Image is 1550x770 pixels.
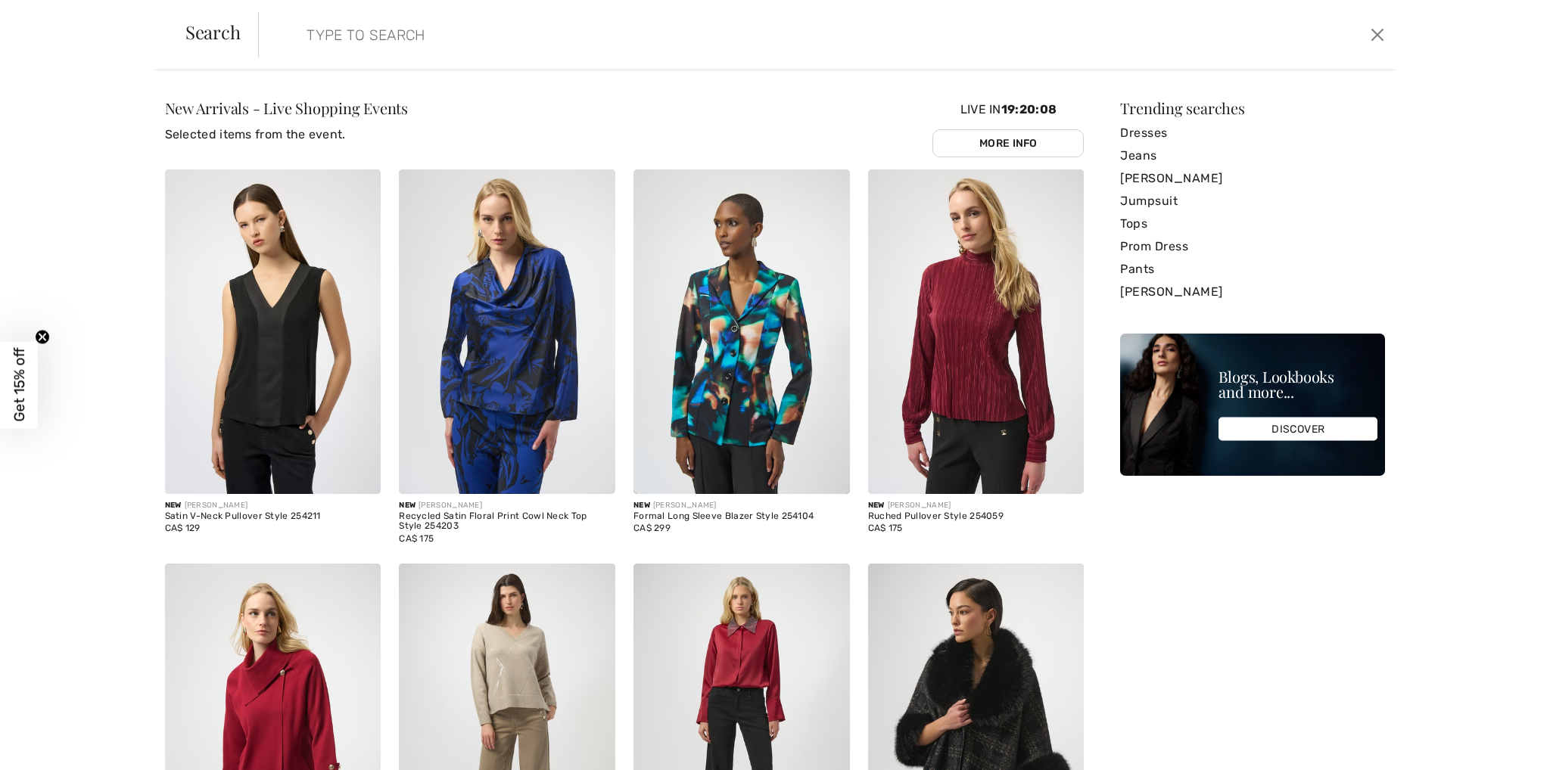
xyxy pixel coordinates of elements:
[868,523,903,533] span: CA$ 175
[399,511,615,532] div: Recycled Satin Floral Print Cowl Neck Top Style 254203
[1120,334,1385,476] img: Blogs, Lookbooks and more...
[633,511,850,522] div: Formal Long Sleeve Blazer Style 254104
[932,129,1084,157] a: More Info
[633,169,850,494] img: Formal Long Sleeve Blazer Style 254104. Black/Multi
[1219,369,1377,399] div: Blogs, Lookbooks and more...
[633,501,650,510] span: New
[1120,101,1385,116] div: Trending searches
[1120,190,1385,213] a: Jumpsuit
[633,523,671,533] span: CA$ 299
[185,23,241,41] span: Search
[165,500,381,511] div: [PERSON_NAME]
[165,523,201,533] span: CA$ 129
[932,101,1084,157] div: Live In
[399,533,434,544] span: CA$ 175
[1120,281,1385,303] a: [PERSON_NAME]
[399,500,615,511] div: [PERSON_NAME]
[165,126,408,144] p: Selected items from the event.
[399,501,416,510] span: New
[868,501,885,510] span: New
[1120,258,1385,281] a: Pants
[295,12,1098,57] input: TYPE TO SEARCH
[165,511,381,522] div: Satin V-Neck Pullover Style 254211
[868,511,1085,522] div: Ruched Pullover Style 254059
[1366,23,1390,47] button: Close
[868,169,1085,494] img: Ruched Pullover Style 254059. Burgundy
[33,11,64,24] span: Chat
[633,500,850,511] div: [PERSON_NAME]
[35,330,50,345] button: Close teaser
[399,169,615,494] img: Recycled Satin Floral Print Cowl Neck Top Style 254203. Black/Royal Sapphire
[1001,102,1057,116] span: 19:20:08
[1120,144,1385,167] a: Jeans
[1120,235,1385,258] a: Prom Dress
[165,501,182,510] span: New
[165,169,381,494] img: Satin V-Neck Pullover Style 254211. Black
[1120,167,1385,190] a: [PERSON_NAME]
[1219,418,1377,441] div: DISCOVER
[11,348,28,422] span: Get 15% off
[868,500,1085,511] div: [PERSON_NAME]
[1120,213,1385,235] a: Tops
[1120,122,1385,144] a: Dresses
[165,98,408,118] span: New Arrivals - Live Shopping Events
